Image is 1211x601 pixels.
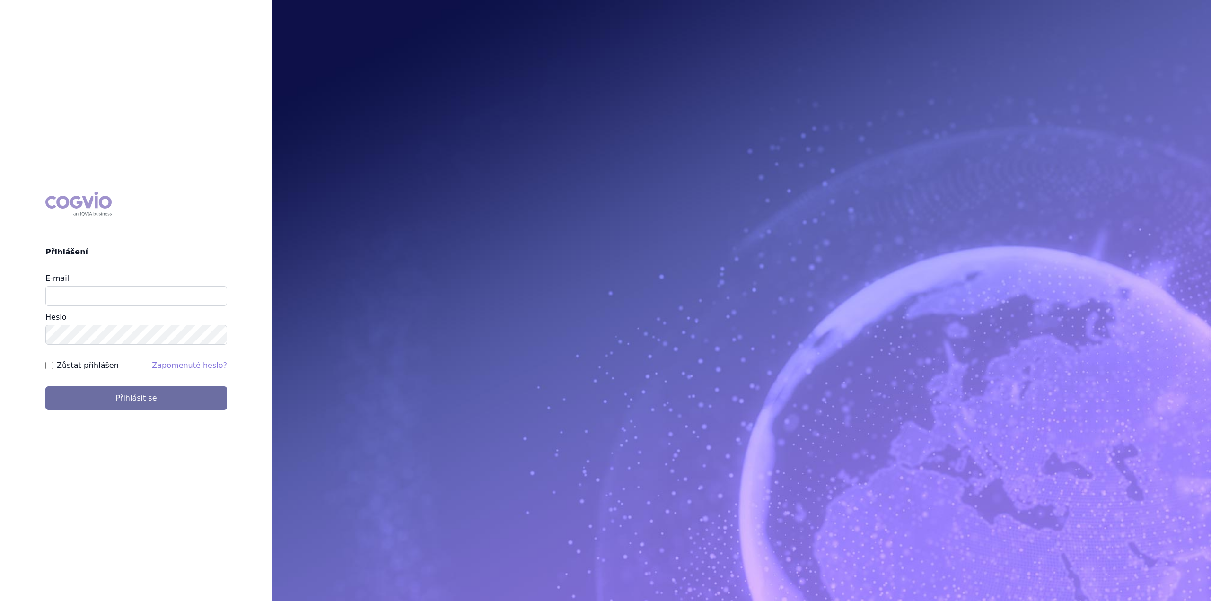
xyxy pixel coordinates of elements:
label: Zůstat přihlášen [57,360,119,371]
h2: Přihlášení [45,246,227,258]
label: E-mail [45,274,69,283]
a: Zapomenuté heslo? [152,361,227,370]
button: Přihlásit se [45,386,227,410]
div: COGVIO [45,192,112,216]
label: Heslo [45,313,66,322]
